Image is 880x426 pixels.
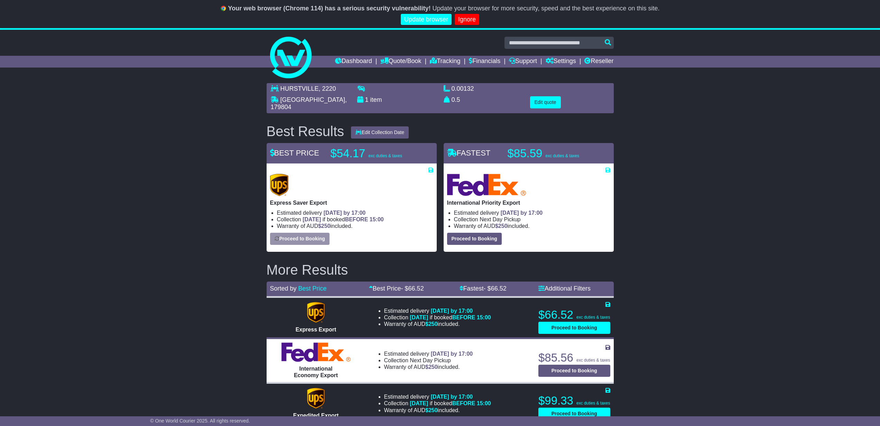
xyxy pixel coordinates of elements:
[307,388,324,409] img: UPS (new): Expedited Export
[498,223,508,229] span: 250
[425,364,438,370] span: $
[321,223,331,229] span: 250
[410,400,491,406] span: if booked
[538,351,610,365] p: $85.56
[303,216,383,222] span: if booked
[324,210,366,216] span: [DATE] by 17:00
[477,314,491,320] span: 15:00
[447,149,491,157] span: FASTEST
[384,321,491,327] li: Warranty of AUD included.
[410,400,428,406] span: [DATE]
[460,285,507,292] a: Fastest- $66.52
[281,343,351,362] img: FedEx Express: International Economy Export
[384,407,491,414] li: Warranty of AUD included.
[318,223,331,229] span: $
[270,199,433,206] p: Express Saver Export
[491,285,507,292] span: 66.52
[270,174,289,196] img: UPS (new): Express Saver Export
[428,321,438,327] span: 250
[307,302,324,323] img: UPS (new): Express Export
[277,223,433,229] li: Warranty of AUD included.
[370,96,382,103] span: item
[303,216,321,222] span: [DATE]
[538,365,610,377] button: Proceed to Booking
[277,210,433,216] li: Estimated delivery
[454,223,610,229] li: Warranty of AUD included.
[546,153,579,158] span: exc duties & taxes
[447,174,526,196] img: FedEx Express: International Priority Export
[484,285,507,292] span: - $
[495,223,508,229] span: $
[410,314,491,320] span: if booked
[401,14,452,25] a: Update browser
[369,285,424,292] a: Best Price- $66.52
[345,216,368,222] span: BEFORE
[294,366,338,378] span: International Economy Export
[270,233,330,245] button: Proceed to Booking
[384,364,473,370] li: Warranty of AUD included.
[501,210,543,216] span: [DATE] by 17:00
[319,85,336,92] span: , 2220
[380,56,421,68] a: Quote/Book
[277,216,433,223] li: Collection
[296,327,336,332] span: Express Export
[370,216,384,222] span: 15:00
[293,412,339,418] span: Expedited Export
[447,199,610,206] p: International Priority Export
[270,285,297,292] span: Sorted by
[425,407,438,413] span: $
[538,394,610,408] p: $99.33
[546,56,576,68] a: Settings
[454,210,610,216] li: Estimated delivery
[576,401,610,406] span: exc duties & taxes
[228,5,431,12] b: Your web browser (Chrome 114) has a serious security vulnerability!
[280,85,319,92] span: HURSTVILLE
[452,400,475,406] span: BEFORE
[530,96,561,108] button: Edit quote
[263,124,348,139] div: Best Results
[430,56,460,68] a: Tracking
[298,285,327,292] a: Best Price
[431,394,473,400] span: [DATE] by 17:00
[480,216,520,222] span: Next Day Pickup
[452,96,460,103] span: 0.5
[477,400,491,406] span: 15:00
[401,285,424,292] span: - $
[452,314,475,320] span: BEFORE
[335,56,372,68] a: Dashboard
[410,357,451,363] span: Next Day Pickup
[469,56,500,68] a: Financials
[538,408,610,420] button: Proceed to Booking
[408,285,424,292] span: 66.52
[428,364,438,370] span: 250
[365,96,369,103] span: 1
[271,96,347,111] span: , 179804
[384,393,491,400] li: Estimated delivery
[454,216,610,223] li: Collection
[384,400,491,407] li: Collection
[410,314,428,320] span: [DATE]
[428,407,438,413] span: 250
[576,358,610,363] span: exc duties & taxes
[267,262,614,277] h2: More Results
[584,56,613,68] a: Reseller
[509,56,537,68] a: Support
[432,5,659,12] span: Update your browser for more security, speed and the best experience on this site.
[384,308,491,314] li: Estimated delivery
[455,14,479,25] a: Ignore
[576,315,610,320] span: exc duties & taxes
[538,322,610,334] button: Proceed to Booking
[351,126,409,139] button: Edit Collection Date
[447,233,502,245] button: Proceed to Booking
[384,357,473,364] li: Collection
[150,418,250,424] span: © One World Courier 2025. All rights reserved.
[384,314,491,321] li: Collection
[431,308,473,314] span: [DATE] by 17:00
[280,96,345,103] span: [GEOGRAPHIC_DATA]
[538,308,610,322] p: $66.52
[538,285,591,292] a: Additional Filters
[452,85,474,92] span: 0.00132
[331,147,417,160] p: $54.17
[369,153,402,158] span: exc duties & taxes
[270,149,319,157] span: BEST PRICE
